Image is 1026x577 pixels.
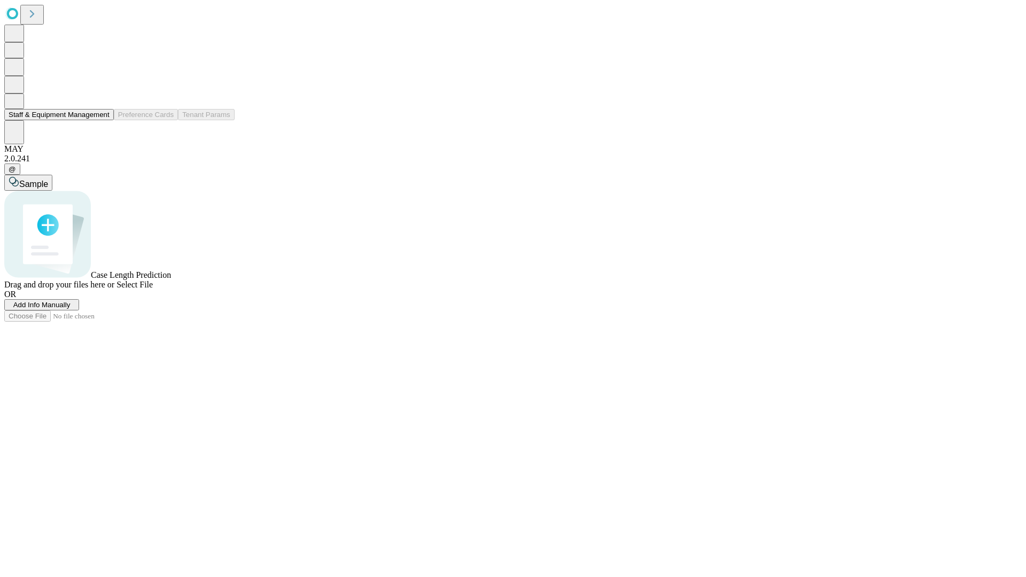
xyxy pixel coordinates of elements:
button: @ [4,163,20,175]
button: Add Info Manually [4,299,79,310]
button: Staff & Equipment Management [4,109,114,120]
div: MAY [4,144,1022,154]
span: @ [9,165,16,173]
span: OR [4,290,16,299]
button: Tenant Params [178,109,235,120]
span: Select File [116,280,153,289]
span: Drag and drop your files here or [4,280,114,289]
button: Preference Cards [114,109,178,120]
div: 2.0.241 [4,154,1022,163]
span: Add Info Manually [13,301,71,309]
span: Case Length Prediction [91,270,171,279]
span: Sample [19,180,48,189]
button: Sample [4,175,52,191]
